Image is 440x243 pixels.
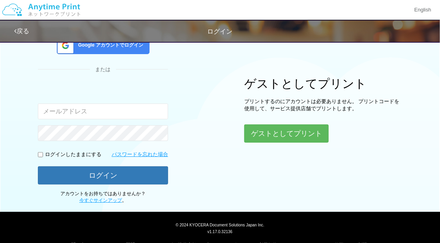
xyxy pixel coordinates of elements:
span: 。 [79,198,127,203]
button: ログイン [38,166,168,185]
a: 戻る [14,28,29,34]
p: ログインしたままにする [45,151,101,158]
a: 今すぐサインアップ [79,198,122,203]
div: または [38,66,168,73]
p: プリントするのにアカウントは必要ありません。 プリントコードを使用して、サービス提供店舗でプリントします。 [244,98,402,113]
button: ゲストとしてプリント [244,124,329,143]
p: アカウントをお持ちではありませんか？ [38,190,168,204]
span: Google アカウントでログイン [75,42,143,49]
a: パスワードを忘れた場合 [112,151,168,158]
span: v1.17.0.32136 [208,229,232,234]
span: © 2024 KYOCERA Document Solutions Japan Inc. [176,222,264,227]
input: メールアドレス [38,104,168,119]
h1: ゲストとしてプリント [244,77,402,90]
span: ログイン [208,28,233,35]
